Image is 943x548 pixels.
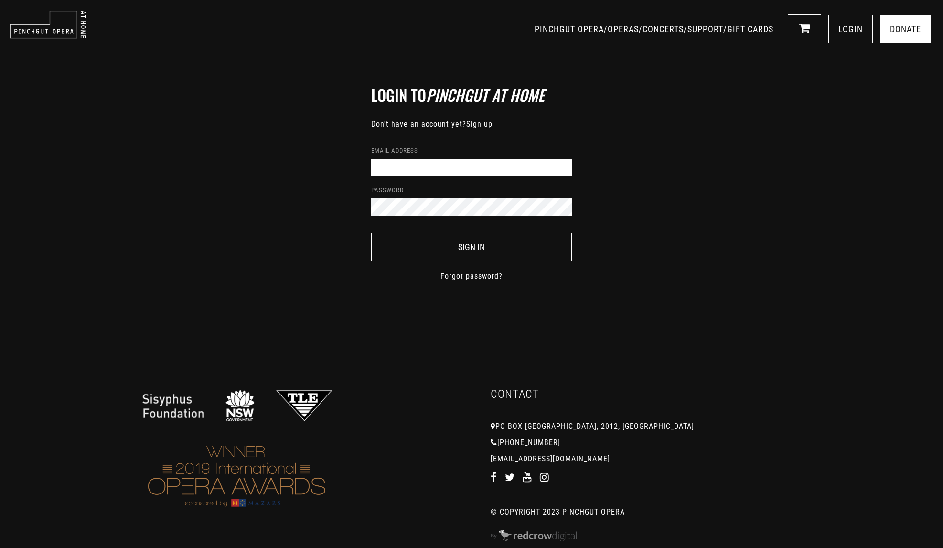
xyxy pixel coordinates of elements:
[141,438,332,513] img: logos_2019_final_IOA_landscape_winner_mazars.webp
[141,387,332,424] img: Website%20logo%20footer%20v3.png
[491,506,802,518] p: © COPYRIGHT 2023 PINCHGUT OPERA
[491,421,802,432] p: PO BOX [GEOGRAPHIC_DATA], 2012, [GEOGRAPHIC_DATA]
[491,454,610,463] a: [EMAIL_ADDRESS][DOMAIN_NAME]
[880,15,931,43] a: Donate
[535,24,604,34] a: PINCHGUT OPERA
[535,24,776,34] span: / / / /
[371,119,572,130] p: Don't have an account yet?
[466,120,493,129] a: Sign up
[371,146,418,155] label: Email address
[643,24,684,34] a: CONCERTS
[426,84,545,106] i: Pinchgut At Home
[371,186,404,195] label: Password
[727,24,773,34] a: GIFT CARDS
[371,233,572,261] button: Sign In
[687,24,723,34] a: SUPPORT
[10,11,86,39] img: pinchgut_at_home_negative_logo.svg
[491,437,802,449] p: [PHONE_NUMBER]
[828,15,873,43] a: LOGIN
[371,86,572,104] h2: Login to
[440,271,503,282] a: Forgot password?
[608,24,639,34] a: OPERAS
[491,530,577,541] img: redcrow_wordmark_LIGHT%20(2).svg
[491,387,802,411] h4: Contact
